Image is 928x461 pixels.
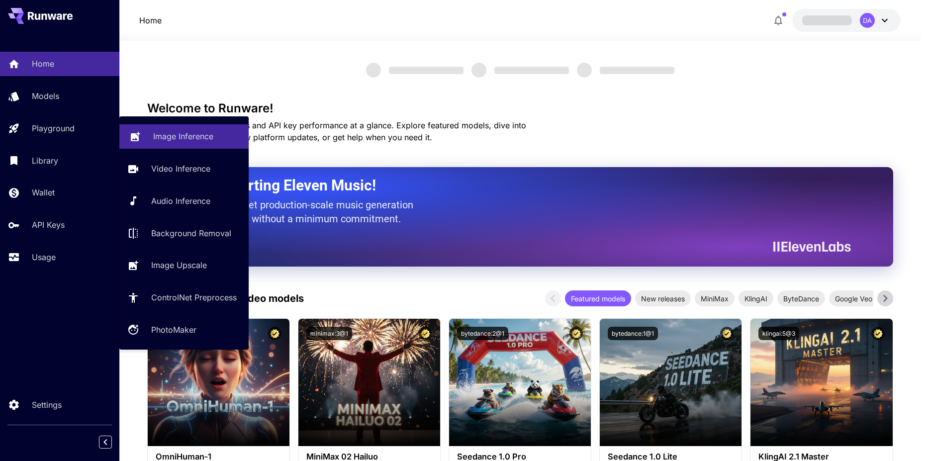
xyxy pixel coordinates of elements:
[298,319,440,446] img: alt
[139,14,162,26] p: Home
[119,157,249,181] a: Video Inference
[153,130,213,142] p: Image Inference
[147,120,526,142] span: Check out your usage stats and API key performance at a glance. Explore featured models, dive int...
[151,324,196,336] p: PhotoMaker
[608,327,658,340] button: bytedance:1@1
[32,122,75,134] p: Playground
[139,14,162,26] nav: breadcrumb
[32,186,55,198] p: Wallet
[119,189,249,213] a: Audio Inference
[829,293,878,304] span: Google Veo
[151,291,237,303] p: ControlNet Preprocess
[739,293,773,304] span: KlingAI
[147,101,893,115] h3: Welcome to Runware!
[720,327,734,340] button: Certified Model – Vetted for best performance and includes a commercial license.
[449,319,591,446] img: alt
[32,90,59,102] p: Models
[777,293,825,304] span: ByteDance
[565,293,631,304] span: Featured models
[32,219,65,231] p: API Keys
[32,251,56,263] p: Usage
[871,327,885,340] button: Certified Model – Vetted for best performance and includes a commercial license.
[151,227,231,239] p: Background Removal
[148,319,289,446] img: alt
[151,195,210,207] p: Audio Inference
[695,293,735,304] span: MiniMax
[268,327,281,340] button: Certified Model – Vetted for best performance and includes a commercial license.
[758,327,799,340] button: klingai:5@3
[119,318,249,342] a: PhotoMaker
[172,176,843,195] h2: Now Supporting Eleven Music!
[32,399,62,411] p: Settings
[32,155,58,167] p: Library
[457,327,508,340] button: bytedance:2@1
[119,285,249,310] a: ControlNet Preprocess
[750,319,892,446] img: alt
[635,293,691,304] span: New releases
[600,319,742,446] img: alt
[119,221,249,245] a: Background Removal
[569,327,583,340] button: Certified Model – Vetted for best performance and includes a commercial license.
[151,259,207,271] p: Image Upscale
[99,436,112,449] button: Collapse sidebar
[119,124,249,149] a: Image Inference
[172,198,421,226] p: The only way to get production-scale music generation from Eleven Labs without a minimum commitment.
[106,433,119,451] div: Collapse sidebar
[119,253,249,277] a: Image Upscale
[151,163,210,175] p: Video Inference
[32,58,54,70] p: Home
[419,327,432,340] button: Certified Model – Vetted for best performance and includes a commercial license.
[306,327,352,340] button: minimax:3@1
[860,13,875,28] div: DA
